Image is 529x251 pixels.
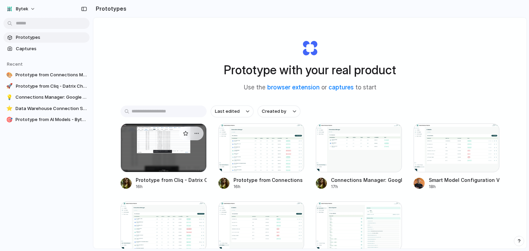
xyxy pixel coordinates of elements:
[3,70,90,80] a: 🎨Prototype from Connections Manager - Bytek Prediction Platform
[15,94,87,101] span: Connections Manager: Google Ads & BigQuery Integration
[3,44,90,54] a: Captures
[414,123,500,190] a: Smart Model Configuration ViewerSmart Model Configuration Viewer18h
[429,176,500,184] div: Smart Model Configuration Viewer
[331,176,402,184] div: Connections Manager: Google Ads & BigQuery Integration
[234,176,304,184] div: Prototype from Connections Manager - Bytek Prediction Platform
[3,32,90,43] a: Prototypes
[3,3,39,14] button: Bytek
[6,94,13,101] div: 💡
[3,81,90,91] a: 🚀Prototype from Cliq - Datrix Chat
[234,184,304,190] div: 16h
[16,45,87,52] span: Captures
[224,61,396,79] h1: Prototype with your real product
[218,123,304,190] a: Prototype from Connections Manager - Bytek Prediction PlatformPrototype from Connections Manager ...
[3,92,90,102] a: 💡Connections Manager: Google Ads & BigQuery Integration
[121,123,207,190] a: Prototype from Cliq - Datrix ChatPrototype from Cliq - Datrix Chat16h
[211,106,253,117] button: Last edited
[258,106,300,117] button: Created by
[16,34,87,41] span: Prototypes
[15,116,87,123] span: Prototype from AI Models - Bytek Prediction Platform v2
[3,114,90,125] a: 🎯Prototype from AI Models - Bytek Prediction Platform v2
[3,103,90,114] a: ⭐Data Warehouse Connection Setup
[16,6,28,12] span: Bytek
[215,108,240,115] span: Last edited
[262,108,286,115] span: Created by
[6,72,13,78] div: 🎨
[6,105,13,112] div: ⭐
[136,176,207,184] div: Prototype from Cliq - Datrix Chat
[15,72,87,78] span: Prototype from Connections Manager - Bytek Prediction Platform
[16,83,87,90] span: Prototype from Cliq - Datrix Chat
[429,184,500,190] div: 18h
[316,123,402,190] a: Connections Manager: Google Ads & BigQuery IntegrationConnections Manager: Google Ads & BigQuery ...
[329,84,354,91] a: captures
[93,4,126,13] h2: Prototypes
[15,105,87,112] span: Data Warehouse Connection Setup
[331,184,402,190] div: 17h
[267,84,320,91] a: browser extension
[6,83,13,90] div: 🚀
[136,184,207,190] div: 16h
[244,83,376,92] span: Use the or to start
[6,116,13,123] div: 🎯
[7,61,23,67] span: Recent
